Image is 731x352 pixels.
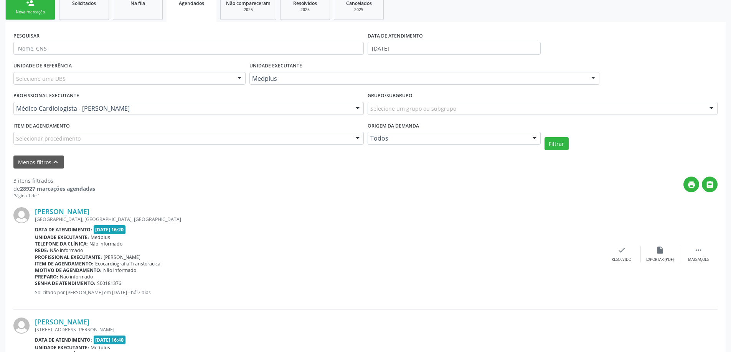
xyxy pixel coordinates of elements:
[16,75,66,83] span: Selecione uma UBS
[545,137,569,150] button: Filtrar
[97,280,121,287] span: S00181376
[286,7,324,13] div: 2025
[91,344,110,351] span: Medplus
[646,257,674,262] div: Exportar (PDF)
[13,90,79,102] label: PROFISSIONAL EXECUTANTE
[35,337,92,343] b: Data de atendimento:
[702,177,718,192] button: 
[94,336,126,344] span: [DATE] 16:40
[35,280,96,287] b: Senha de atendimento:
[13,193,95,199] div: Página 1 de 1
[13,120,70,132] label: Item de agendamento
[13,185,95,193] div: de
[226,7,271,13] div: 2025
[35,241,88,247] b: Telefone da clínica:
[35,226,92,233] b: Data de atendimento:
[368,90,413,102] label: Grupo/Subgrupo
[694,246,703,254] i: 
[35,289,602,296] p: Solicitado por [PERSON_NAME] em [DATE] - há 7 dias
[13,177,95,185] div: 3 itens filtrados
[60,273,93,280] span: Não informado
[16,105,348,112] span: Médico Cardiologista - [PERSON_NAME]
[35,318,89,326] a: [PERSON_NAME]
[370,134,525,142] span: Todos
[35,260,94,267] b: Item de agendamento:
[252,75,584,82] span: Medplus
[13,207,30,223] img: img
[20,185,95,192] strong: 28927 marcações agendadas
[89,241,122,247] span: Não informado
[104,254,140,260] span: [PERSON_NAME]
[688,257,709,262] div: Mais ações
[35,247,48,254] b: Rede:
[13,156,64,169] button: Menos filtroskeyboard_arrow_up
[13,42,364,55] input: Nome, CNS
[340,7,378,13] div: 2025
[368,120,419,132] label: Origem da demanda
[612,257,631,262] div: Resolvido
[91,234,110,241] span: Medplus
[35,344,89,351] b: Unidade executante:
[51,158,60,166] i: keyboard_arrow_up
[13,60,72,72] label: UNIDADE DE REFERÊNCIA
[13,30,40,42] label: PESQUISAR
[656,246,664,254] i: insert_drive_file
[706,180,714,189] i: 
[35,254,102,260] b: Profissional executante:
[16,134,81,142] span: Selecionar procedimento
[13,318,30,334] img: img
[103,267,136,273] span: Não informado
[35,234,89,241] b: Unidade executante:
[95,260,160,267] span: Ecocardiografia Transtoracica
[368,30,423,42] label: DATA DE ATENDIMENTO
[35,207,89,216] a: [PERSON_NAME]
[683,177,699,192] button: print
[249,60,302,72] label: UNIDADE EXECUTANTE
[94,225,126,234] span: [DATE] 16:20
[368,42,541,55] input: Selecione um intervalo
[50,247,83,254] span: Não informado
[35,273,58,280] b: Preparo:
[35,267,102,273] b: Motivo de agendamento:
[35,326,602,333] div: [STREET_ADDRESS][PERSON_NAME]
[687,180,696,189] i: print
[11,9,50,15] div: Nova marcação
[35,216,602,223] div: [GEOGRAPHIC_DATA], [GEOGRAPHIC_DATA], [GEOGRAPHIC_DATA]
[370,105,456,113] span: Selecione um grupo ou subgrupo
[617,246,626,254] i: check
